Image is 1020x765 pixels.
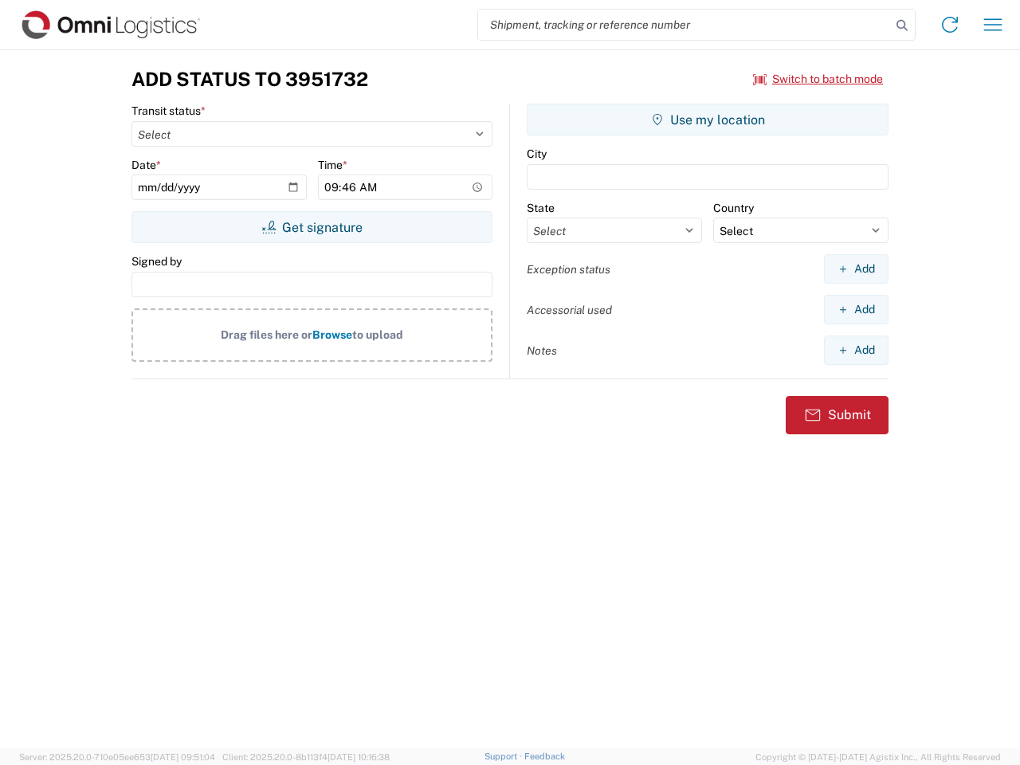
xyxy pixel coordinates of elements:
span: to upload [352,328,403,341]
span: [DATE] 09:51:04 [151,752,215,762]
button: Add [824,295,889,324]
label: Country [713,201,754,215]
label: City [527,147,547,161]
label: Accessorial used [527,303,612,317]
span: Browse [312,328,352,341]
label: State [527,201,555,215]
input: Shipment, tracking or reference number [478,10,891,40]
span: Server: 2025.20.0-710e05ee653 [19,752,215,762]
span: Drag files here or [221,328,312,341]
label: Exception status [527,262,610,277]
a: Support [484,751,524,761]
label: Date [131,158,161,172]
h3: Add Status to 3951732 [131,68,368,91]
span: Copyright © [DATE]-[DATE] Agistix Inc., All Rights Reserved [755,750,1001,764]
label: Notes [527,343,557,358]
button: Add [824,254,889,284]
button: Use my location [527,104,889,135]
button: Submit [786,396,889,434]
label: Time [318,158,347,172]
button: Add [824,335,889,365]
span: [DATE] 10:16:38 [328,752,390,762]
label: Signed by [131,254,182,269]
label: Transit status [131,104,206,118]
a: Feedback [524,751,565,761]
span: Client: 2025.20.0-8b113f4 [222,752,390,762]
button: Get signature [131,211,492,243]
button: Switch to batch mode [753,66,883,92]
